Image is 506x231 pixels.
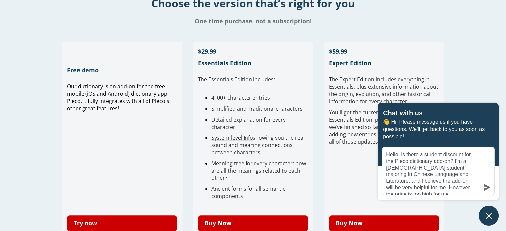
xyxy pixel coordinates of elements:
a: Buy Now [329,215,439,231]
span: You'll get the current version of the Essentials Edition, plus all the Expert entries we've finis... [329,109,439,145]
span: The Essentials Edition includes: [198,76,275,83]
h1: Free demo [67,66,177,74]
span: Detailed explanation for every character [211,116,286,131]
span: Ancient forms for all semantic components [211,185,286,200]
a: Buy Now [198,215,308,231]
span: showing you the real sound and meaning connections between characters [211,134,305,156]
span: $29.99 [198,47,216,55]
span: $59.99 [329,47,347,55]
span: Simplified and Traditional characters [211,105,303,112]
span: Meaning tree for every character: how are all the meanings related to each other? [211,160,306,181]
h1: Essentials Edition [198,59,308,67]
inbox-online-store-chat: Shopify online store chat [376,103,501,226]
h1: Expert Edition [329,59,439,67]
span: Our dictionary is an add-on for the free mobile (iOS and Android) dictionary app Pleco. It fully ... [67,83,169,112]
a: Try now [67,215,177,231]
span: The Expert Edition includes e [329,76,401,83]
span: verything in Essentials, plus extensive information about the origin, evolution, and other histor... [329,76,438,105]
a: System-level Info [211,134,253,141]
span: 4100+ character entries [211,94,270,101]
